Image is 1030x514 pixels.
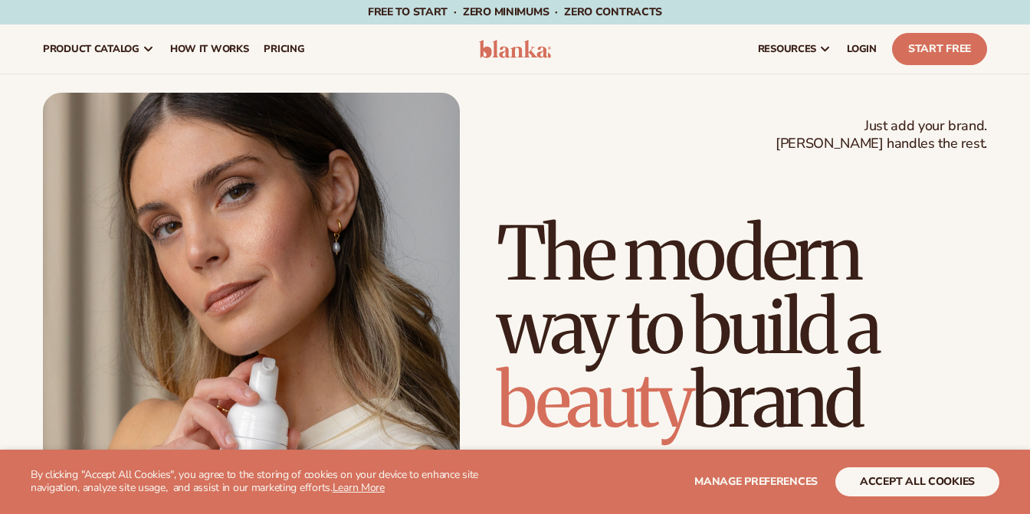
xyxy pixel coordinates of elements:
[170,43,249,55] span: How It Works
[256,25,312,74] a: pricing
[694,474,818,489] span: Manage preferences
[264,43,304,55] span: pricing
[758,43,816,55] span: resources
[43,43,139,55] span: product catalog
[333,480,385,495] a: Learn More
[479,40,551,58] img: logo
[892,33,987,65] a: Start Free
[847,43,877,55] span: LOGIN
[368,5,662,19] span: Free to start · ZERO minimums · ZERO contracts
[31,469,507,495] p: By clicking "Accept All Cookies", you agree to the storing of cookies on your device to enhance s...
[750,25,839,74] a: resources
[776,117,987,153] span: Just add your brand. [PERSON_NAME] handles the rest.
[839,25,884,74] a: LOGIN
[162,25,257,74] a: How It Works
[694,467,818,496] button: Manage preferences
[497,355,691,447] span: beauty
[835,467,999,496] button: accept all cookies
[35,25,162,74] a: product catalog
[497,217,987,437] h1: The modern way to build a brand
